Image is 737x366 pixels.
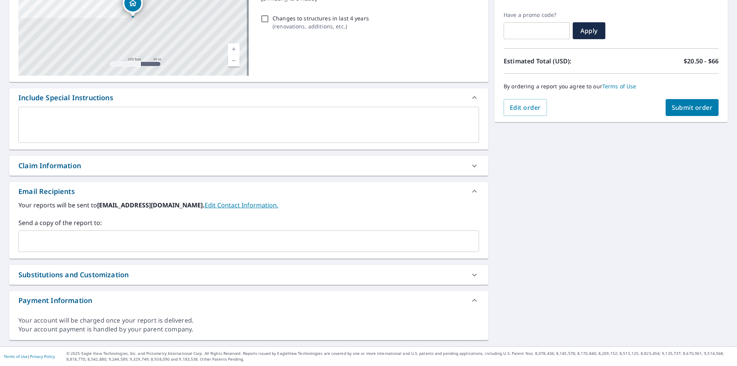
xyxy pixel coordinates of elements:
div: Include Special Instructions [18,93,113,103]
span: Edit order [510,103,541,112]
span: Apply [579,26,599,35]
div: Substitutions and Customization [18,270,129,280]
a: Terms of Use [4,354,28,359]
p: © 2025 Eagle View Technologies, Inc. and Pictometry International Corp. All Rights Reserved. Repo... [66,351,733,362]
div: Include Special Instructions [9,88,488,107]
div: Substitutions and Customization [9,265,488,285]
div: Payment Information [9,291,488,310]
div: Email Recipients [9,182,488,200]
a: Current Level 17, Zoom Out [228,55,240,66]
div: Email Recipients [18,186,75,197]
span: Submit order [672,103,713,112]
div: Your account payment is handled by your parent company. [18,325,479,334]
p: By ordering a report you agree to our [504,83,719,90]
a: Terms of Use [602,83,636,90]
label: Have a promo code? [504,12,570,18]
button: Edit order [504,99,547,116]
p: Estimated Total (USD): [504,56,611,66]
div: Claim Information [9,156,488,176]
a: Current Level 17, Zoom In [228,43,240,55]
a: EditContactInfo [205,201,278,209]
p: Changes to structures in last 4 years [273,14,369,22]
button: Apply [573,22,605,39]
div: Your account will be charged once your report is delivered. [18,316,479,325]
button: Submit order [666,99,719,116]
a: Privacy Policy [30,354,55,359]
div: Claim Information [18,161,81,171]
label: Your reports will be sent to [18,200,479,210]
b: [EMAIL_ADDRESS][DOMAIN_NAME]. [97,201,205,209]
p: $20.50 - $66 [684,56,719,66]
p: | [4,354,55,359]
div: Payment Information [18,295,92,306]
label: Send a copy of the report to: [18,218,479,227]
p: ( renovations, additions, etc. ) [273,22,369,30]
